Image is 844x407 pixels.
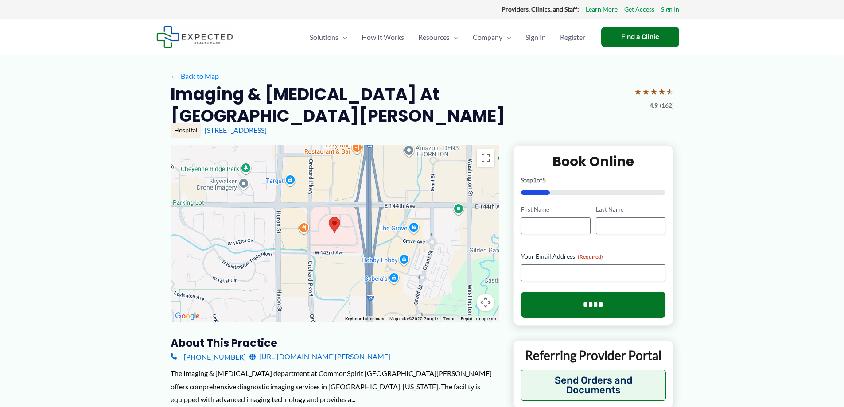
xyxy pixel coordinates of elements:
span: Company [473,22,502,53]
div: Hospital [171,123,201,138]
a: CompanyMenu Toggle [466,22,518,53]
label: Last Name [596,205,665,214]
span: ★ [658,83,666,100]
span: Menu Toggle [450,22,459,53]
span: 5 [542,176,546,184]
strong: Providers, Clinics, and Staff: [502,5,579,13]
span: ★ [666,83,674,100]
span: Resources [418,22,450,53]
h2: Book Online [521,153,666,170]
h3: About this practice [171,336,499,350]
button: Keyboard shortcuts [345,316,384,322]
h2: Imaging & [MEDICAL_DATA] at [GEOGRAPHIC_DATA][PERSON_NAME] [171,83,627,127]
span: Menu Toggle [338,22,347,53]
a: ResourcesMenu Toggle [411,22,466,53]
span: ★ [642,83,650,100]
span: ★ [650,83,658,100]
p: Referring Provider Portal [521,347,666,363]
a: ←Back to Map [171,70,219,83]
span: Solutions [310,22,338,53]
a: Report a map error [461,316,496,321]
a: [PHONE_NUMBER] [171,350,246,363]
span: 4.9 [650,100,658,111]
a: Terms (opens in new tab) [443,316,455,321]
span: ★ [634,83,642,100]
img: Google [173,310,202,322]
a: Register [553,22,592,53]
a: [STREET_ADDRESS] [205,126,267,134]
span: (Required) [578,253,603,260]
a: Sign In [518,22,553,53]
label: Your Email Address [521,252,666,261]
a: Get Access [624,4,654,15]
span: 1 [533,176,537,184]
span: Menu Toggle [502,22,511,53]
p: Step of [521,177,666,183]
div: The Imaging & [MEDICAL_DATA] department at CommonSpirit [GEOGRAPHIC_DATA][PERSON_NAME] offers com... [171,367,499,406]
button: Toggle fullscreen view [477,149,494,167]
span: Sign In [525,22,546,53]
button: Send Orders and Documents [521,370,666,401]
span: (162) [660,100,674,111]
span: How It Works [362,22,404,53]
span: Map data ©2025 Google [389,316,438,321]
span: ← [171,72,179,80]
a: Sign In [661,4,679,15]
a: How It Works [354,22,411,53]
a: Learn More [586,4,618,15]
label: First Name [521,205,591,214]
a: [URL][DOMAIN_NAME][PERSON_NAME] [249,350,390,363]
a: Open this area in Google Maps (opens a new window) [173,310,202,322]
a: SolutionsMenu Toggle [303,22,354,53]
a: Find a Clinic [601,27,679,47]
img: Expected Healthcare Logo - side, dark font, small [156,26,233,48]
button: Map camera controls [477,294,494,311]
nav: Primary Site Navigation [303,22,592,53]
span: Register [560,22,585,53]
